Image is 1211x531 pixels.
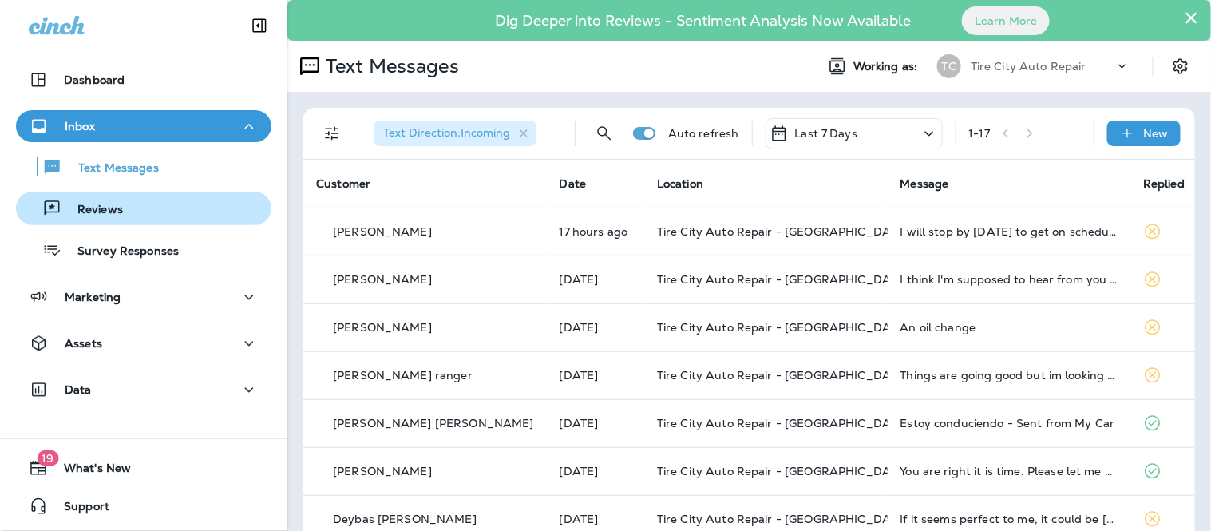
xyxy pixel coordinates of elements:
span: Tire City Auto Repair - [GEOGRAPHIC_DATA] [657,512,909,526]
p: Inbox [65,120,95,133]
p: Sep 25, 2025 01:13 PM [560,465,631,478]
span: Message [900,176,949,191]
span: Tire City Auto Repair - [GEOGRAPHIC_DATA] [657,320,909,335]
div: An oil change [900,321,1118,334]
span: Date [560,176,587,191]
div: Things are going good but im looking to replace the three tires and was wondering if you have a d... [900,369,1118,382]
button: Survey Responses [16,233,271,267]
div: TC [937,54,961,78]
span: Tire City Auto Repair - [GEOGRAPHIC_DATA] [657,464,909,478]
div: You are right it is time. Please let me know when [900,465,1118,478]
p: Text Messages [319,54,459,78]
p: Text Messages [62,161,159,176]
span: Support [48,500,109,519]
span: Text Direction : Incoming [383,125,510,140]
div: I will stop by tomorrow to get on schedule. [900,225,1118,238]
p: Dashboard [64,73,125,86]
span: Tire City Auto Repair - [GEOGRAPHIC_DATA] [657,272,909,287]
button: Support [16,490,271,522]
p: Marketing [65,291,121,303]
span: Working as: [853,60,921,73]
p: Sep 28, 2025 03:36 PM [560,225,631,238]
button: Close [1184,5,1199,30]
button: Reviews [16,192,271,225]
div: I think I'm supposed to hear from you Monday [900,273,1118,286]
div: If it seems perfect to me, it could be Monday at 12:30 [900,513,1118,525]
p: [PERSON_NAME] [333,465,432,478]
span: Location [657,176,703,191]
button: Filters [316,117,348,149]
span: Tire City Auto Repair - [GEOGRAPHIC_DATA] [657,368,909,382]
button: Assets [16,327,271,359]
button: Data [16,374,271,406]
p: Deybas [PERSON_NAME] [333,513,477,525]
span: 19 [37,450,58,466]
div: Estoy conduciendo - Sent from My Car [900,417,1118,430]
button: Collapse Sidebar [237,10,282,42]
span: What's New [48,462,131,481]
span: Tire City Auto Repair - [GEOGRAPHIC_DATA] [657,224,909,239]
button: Inbox [16,110,271,142]
button: Search Messages [588,117,620,149]
p: Sep 25, 2025 11:36 AM [560,513,631,525]
p: Sep 26, 2025 11:24 AM [560,417,631,430]
span: Customer [316,176,370,191]
p: Last 7 Days [795,127,858,140]
button: Marketing [16,281,271,313]
p: Auto refresh [668,127,739,140]
p: [PERSON_NAME] [333,321,432,334]
span: Tire City Auto Repair - [GEOGRAPHIC_DATA] [657,416,909,430]
p: Sep 26, 2025 12:28 PM [560,369,631,382]
p: [PERSON_NAME] [PERSON_NAME] [333,417,534,430]
span: Replied [1143,176,1185,191]
div: 1 - 17 [969,127,991,140]
p: Dig Deeper into Reviews - Sentiment Analysis Now Available [449,18,957,23]
button: 19What's New [16,452,271,484]
p: Sep 27, 2025 11:30 AM [560,321,631,334]
button: Learn More [962,6,1050,35]
button: Text Messages [16,150,271,184]
p: [PERSON_NAME] ranger [333,369,473,382]
p: [PERSON_NAME] [333,225,432,238]
p: Tire City Auto Repair [971,60,1086,73]
div: Text Direction:Incoming [374,121,536,146]
button: Settings [1166,52,1195,81]
p: Data [65,383,92,396]
p: [PERSON_NAME] [333,273,432,286]
p: Reviews [61,203,123,218]
p: Assets [65,337,102,350]
p: New [1144,127,1169,140]
p: Survey Responses [61,244,179,260]
p: Sep 27, 2025 12:51 PM [560,273,631,286]
button: Dashboard [16,64,271,96]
